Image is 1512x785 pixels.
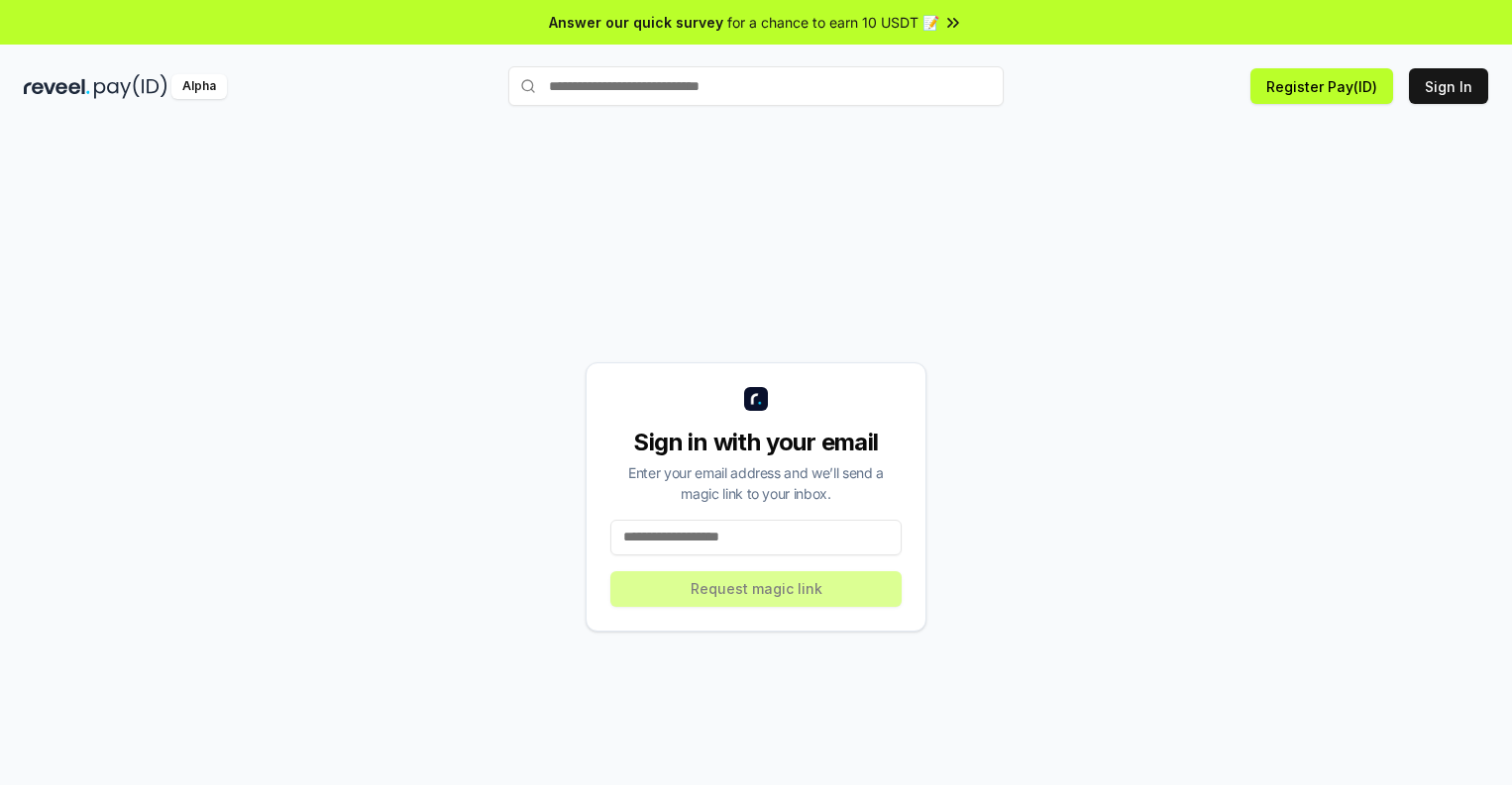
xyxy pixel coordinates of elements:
img: pay_id [94,74,167,99]
button: Sign In [1409,68,1488,104]
button: Register Pay(ID) [1250,68,1393,104]
img: reveel_dark [24,74,90,99]
div: Sign in with your email [610,427,902,458]
img: logo_small [744,387,768,411]
span: for a chance to earn 10 USDT 📝 [727,12,939,33]
div: Alpha [171,74,227,99]
span: Answer our quick survey [549,12,723,33]
div: Enter your email address and we’ll send a magic link to your inbox. [610,462,902,504]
